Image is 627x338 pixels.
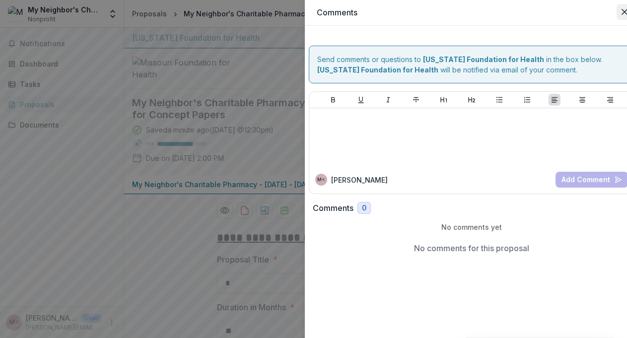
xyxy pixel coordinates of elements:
[521,94,533,106] button: Ordered List
[317,8,627,17] h2: Comments
[414,242,529,254] p: No comments for this proposal
[327,94,339,106] button: Bold
[355,94,367,106] button: Underline
[493,94,505,106] button: Bullet List
[604,94,616,106] button: Align Right
[438,94,450,106] button: Heading 1
[410,94,422,106] button: Strike
[331,175,388,185] p: [PERSON_NAME]
[362,204,366,212] span: 0
[383,94,395,106] button: Italicize
[466,94,478,106] button: Heading 2
[549,94,560,106] button: Align Left
[423,55,544,64] strong: [US_STATE] Foundation for Health
[317,66,438,74] strong: [US_STATE] Foundation for Health
[317,177,325,182] div: Michael Webb <michael.wwebb@yahoo.com>
[576,94,588,106] button: Align Center
[313,203,353,213] h2: Comments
